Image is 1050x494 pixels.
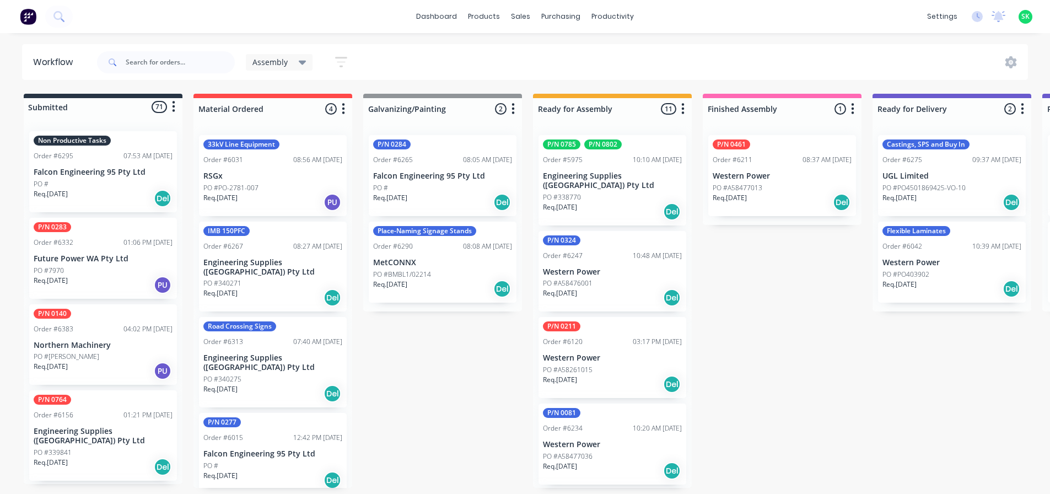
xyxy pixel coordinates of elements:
[293,155,342,165] div: 08:56 AM [DATE]
[543,365,593,375] p: PO #A58261015
[293,337,342,347] div: 07:40 AM [DATE]
[536,8,586,25] div: purchasing
[633,155,682,165] div: 10:10 AM [DATE]
[505,8,536,25] div: sales
[324,385,341,402] div: Del
[708,135,856,216] div: P/N 0461Order #621108:37 AM [DATE]Western PowerPO #A58477013Req.[DATE]Del
[203,226,250,236] div: IMB 150PFC
[203,337,243,347] div: Order #6313
[882,270,929,280] p: PO #PO403902
[373,193,407,203] p: Req. [DATE]
[463,155,512,165] div: 08:05 AM [DATE]
[324,194,341,211] div: PU
[543,251,583,261] div: Order #6247
[663,462,681,480] div: Del
[972,155,1021,165] div: 09:37 AM [DATE]
[34,222,71,232] div: P/N 0283
[293,433,342,443] div: 12:42 PM [DATE]
[543,278,593,288] p: PO #A58476001
[543,440,682,449] p: Western Power
[33,56,78,69] div: Workflow
[369,222,516,303] div: Place-Naming Signage StandsOrder #629008:08 AM [DATE]MetCONNXPO #BMBL1/02214Req.[DATE]Del
[203,241,243,251] div: Order #6267
[34,254,173,264] p: Future Power WA Pty Ltd
[203,183,259,193] p: PO #PO-2781-007
[199,317,347,407] div: Road Crossing SignsOrder #631307:40 AM [DATE]Engineering Supplies ([GEOGRAPHIC_DATA]) Pty LtdPO #...
[882,155,922,165] div: Order #6275
[203,258,342,277] p: Engineering Supplies ([GEOGRAPHIC_DATA]) Pty Ltd
[123,410,173,420] div: 01:21 PM [DATE]
[713,155,752,165] div: Order #6211
[543,139,580,149] div: P/N 0785
[203,417,241,427] div: P/N 0277
[203,449,342,459] p: Falcon Engineering 95 Pty Ltd
[34,266,64,276] p: PO #7970
[539,135,686,225] div: P/N 0785P/N 0802Order #597510:10 AM [DATE]Engineering Supplies ([GEOGRAPHIC_DATA]) Pty LtdPO #338...
[123,238,173,248] div: 01:06 PM [DATE]
[324,471,341,489] div: Del
[713,171,852,181] p: Western Power
[882,139,970,149] div: Castings, SPS and Buy In
[373,258,512,267] p: MetCONNX
[154,190,171,207] div: Del
[543,202,577,212] p: Req. [DATE]
[203,193,238,203] p: Req. [DATE]
[543,235,580,245] div: P/N 0324
[543,408,580,418] div: P/N 0081
[203,471,238,481] p: Req. [DATE]
[663,203,681,221] div: Del
[29,304,177,385] div: P/N 0140Order #638304:02 PM [DATE]Northern MachineryPO #[PERSON_NAME]Req.[DATE]PU
[543,192,581,202] p: PO #338770
[373,155,413,165] div: Order #6265
[543,353,682,363] p: Western Power
[493,194,511,211] div: Del
[34,276,68,286] p: Req. [DATE]
[203,353,342,372] p: Engineering Supplies ([GEOGRAPHIC_DATA]) Pty Ltd
[123,324,173,334] div: 04:02 PM [DATE]
[199,413,347,494] div: P/N 0277Order #601512:42 PM [DATE]Falcon Engineering 95 Pty LtdPO #Req.[DATE]Del
[293,241,342,251] div: 08:27 AM [DATE]
[34,362,68,372] p: Req. [DATE]
[586,8,639,25] div: productivity
[34,427,173,445] p: Engineering Supplies ([GEOGRAPHIC_DATA]) Pty Ltd
[411,8,462,25] a: dashboard
[882,183,966,193] p: PO #PO4501869425-VO-10
[463,241,512,251] div: 08:08 AM [DATE]
[34,151,73,161] div: Order #6295
[369,135,516,216] div: P/N 0284Order #626508:05 AM [DATE]Falcon Engineering 95 Pty LtdPO #Req.[DATE]Del
[203,171,342,181] p: RSGx
[34,324,73,334] div: Order #6383
[713,183,762,193] p: PO #A58477013
[633,251,682,261] div: 10:48 AM [DATE]
[373,226,476,236] div: Place-Naming Signage Stands
[373,171,512,181] p: Falcon Engineering 95 Pty Ltd
[29,390,177,481] div: P/N 0764Order #615601:21 PM [DATE]Engineering Supplies ([GEOGRAPHIC_DATA]) Pty LtdPO #339841Req.[...
[543,267,682,277] p: Western Power
[34,179,49,189] p: PO #
[543,375,577,385] p: Req. [DATE]
[663,289,681,307] div: Del
[34,309,71,319] div: P/N 0140
[1021,12,1030,22] span: SK
[154,458,171,476] div: Del
[154,276,171,294] div: PU
[252,56,288,68] span: Assembly
[324,289,341,307] div: Del
[493,280,511,298] div: Del
[462,8,505,25] div: products
[29,218,177,299] div: P/N 0283Order #633201:06 PM [DATE]Future Power WA Pty LtdPO #7970Req.[DATE]PU
[373,183,388,193] p: PO #
[539,317,686,398] div: P/N 0211Order #612003:17 PM [DATE]Western PowerPO #A58261015Req.[DATE]Del
[543,155,583,165] div: Order #5975
[20,8,36,25] img: Factory
[882,241,922,251] div: Order #6042
[34,238,73,248] div: Order #6332
[543,171,682,190] p: Engineering Supplies ([GEOGRAPHIC_DATA]) Pty Ltd
[633,337,682,347] div: 03:17 PM [DATE]
[203,155,243,165] div: Order #6031
[1003,194,1020,211] div: Del
[882,280,917,289] p: Req. [DATE]
[34,410,73,420] div: Order #6156
[882,171,1021,181] p: UGL Limited
[34,136,111,146] div: Non Productive Tasks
